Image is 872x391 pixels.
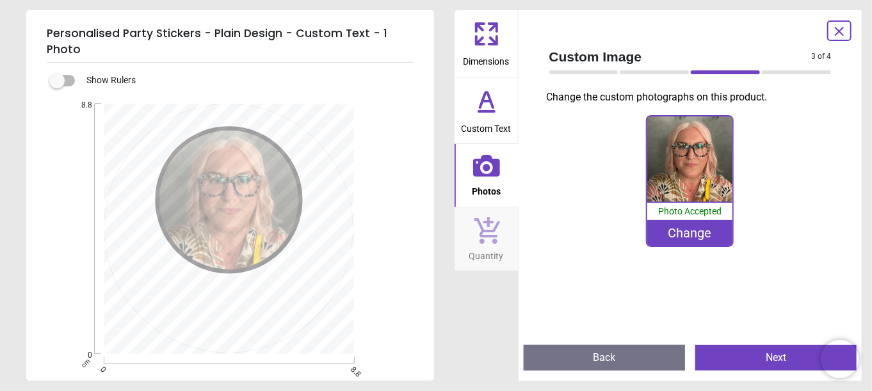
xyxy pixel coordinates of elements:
[469,244,504,263] span: Quantity
[455,144,519,207] button: Photos
[47,20,414,63] h5: Personalised Party Stickers - Plain Design - Custom Text - 1 Photo
[647,220,732,246] div: Change
[821,340,859,378] iframe: Brevo live chat
[57,73,434,88] div: Show Rulers
[462,116,512,136] span: Custom Text
[658,206,722,216] span: Photo Accepted
[455,207,519,271] button: Quantity
[68,350,92,361] span: 0
[348,365,357,373] span: 8.8
[811,51,831,62] span: 3 of 4
[695,345,857,371] button: Next
[464,49,510,68] span: Dimensions
[547,90,842,104] p: Change the custom photographs on this product.
[472,179,501,198] span: Photos
[98,365,106,373] span: 0
[455,10,519,77] button: Dimensions
[68,100,92,111] span: 8.8
[80,357,92,369] span: cm
[524,345,685,371] button: Back
[455,77,519,144] button: Custom Text
[549,47,812,66] span: Custom Image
